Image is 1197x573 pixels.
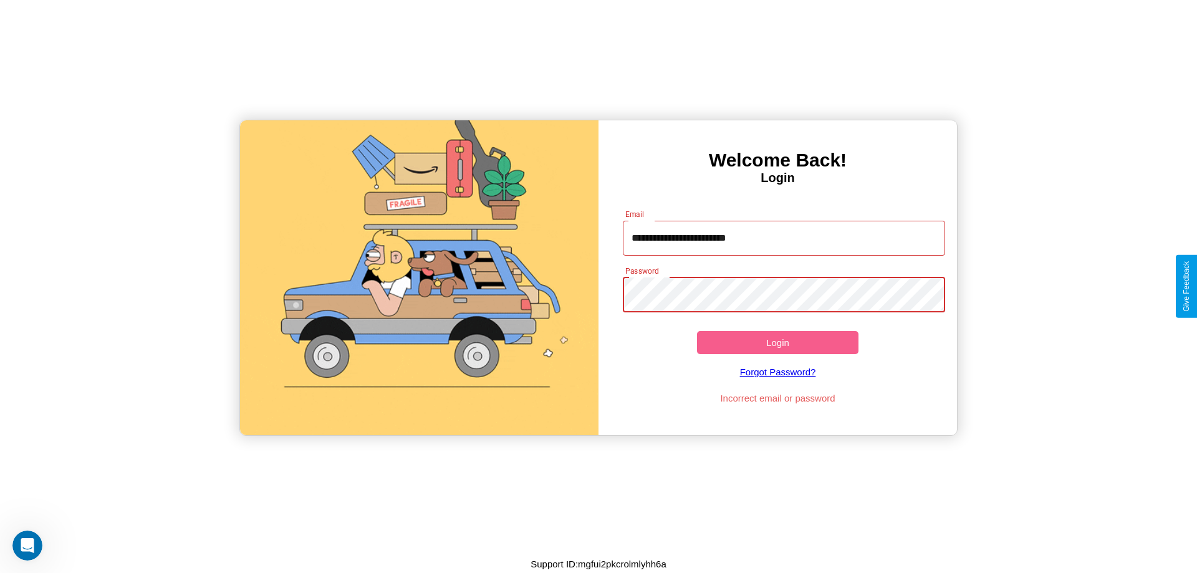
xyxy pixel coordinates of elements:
div: Give Feedback [1182,261,1191,312]
img: gif [240,120,598,435]
p: Incorrect email or password [617,390,940,407]
iframe: Intercom live chat [12,531,42,561]
h3: Welcome Back! [598,150,957,171]
label: Password [625,266,658,276]
button: Login [697,331,858,354]
h4: Login [598,171,957,185]
label: Email [625,209,645,219]
a: Forgot Password? [617,354,940,390]
p: Support ID: mgfui2pkcrolmlyhh6a [531,556,666,572]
